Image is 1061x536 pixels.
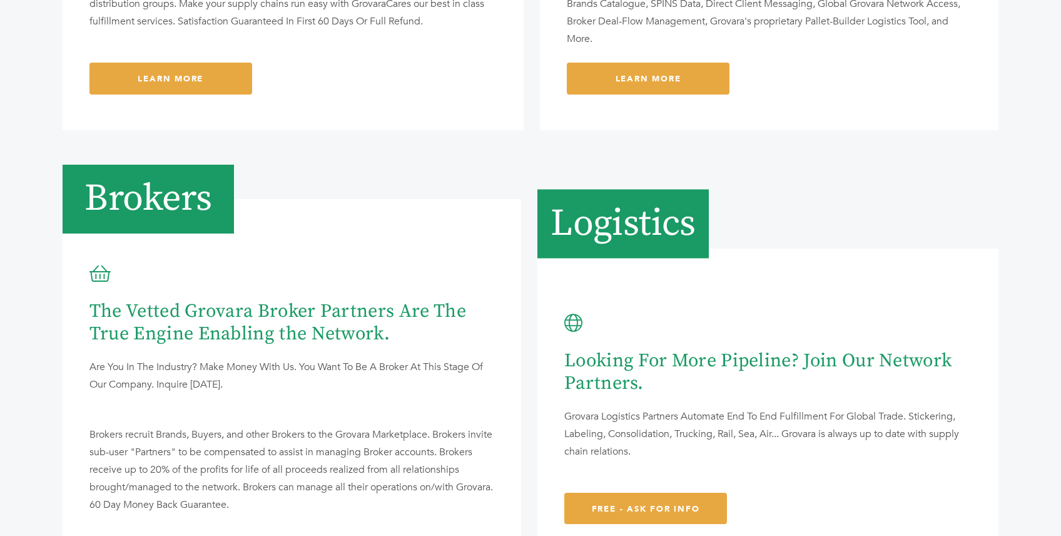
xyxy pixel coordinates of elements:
[567,63,729,95] a: Learn More
[537,189,709,258] span: Logistics Partners
[89,358,494,393] p: Are You In The Industry? Make Money With Us. You Want To Be A Broker At This Stage Of Our Company...
[89,300,494,345] div: The Vetted Grovara Broker Partners Are The True Engine Enabling the Network.
[63,165,234,234] span: Brokers
[564,408,972,460] p: Grovara Logistics Partners Automate End To End Fulfillment For Global Trade. Stickering, Labeling...
[564,349,972,394] div: Looking For More Pipeline? Join Our Network Partners.
[89,63,252,95] a: Learn More
[89,426,494,513] p: Brokers recruit Brands, Buyers, and other Brokers to the Grovara Marketplace. Brokers invite sub-...
[564,493,727,525] a: FREE - Ask For Info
